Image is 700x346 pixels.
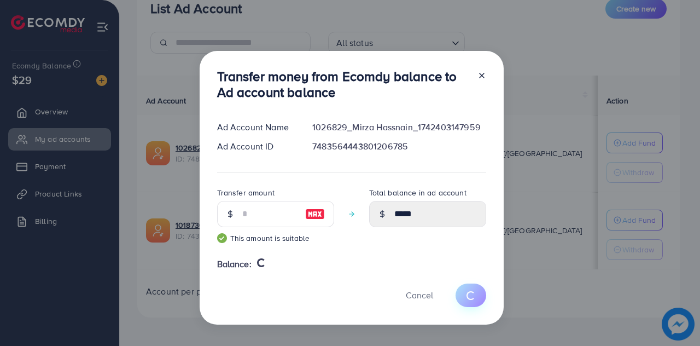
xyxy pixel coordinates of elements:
[217,187,275,198] label: Transfer amount
[208,140,304,153] div: Ad Account ID
[369,187,466,198] label: Total balance in ad account
[304,140,494,153] div: 7483564443801206785
[217,258,252,270] span: Balance:
[217,233,334,244] small: This amount is suitable
[217,68,469,100] h3: Transfer money from Ecomdy balance to Ad account balance
[305,207,325,221] img: image
[406,289,433,301] span: Cancel
[217,233,227,243] img: guide
[304,121,494,134] div: 1026829_Mirza Hassnain_1742403147959
[208,121,304,134] div: Ad Account Name
[392,284,447,307] button: Cancel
